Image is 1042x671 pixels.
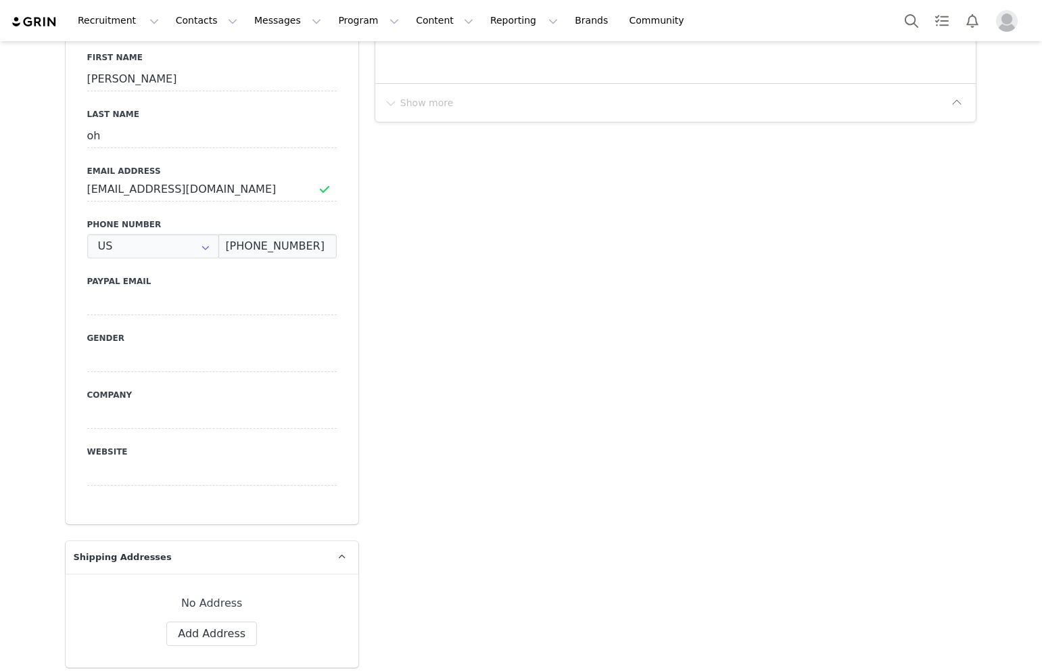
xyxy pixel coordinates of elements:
[166,622,257,646] button: Add Address
[87,446,337,458] label: Website
[168,5,245,36] button: Contacts
[11,16,58,28] img: grin logo
[218,234,336,258] input: (XXX) XXX-XXXX
[567,5,620,36] a: Brands
[996,10,1018,32] img: placeholder-profile.jpg
[87,177,337,202] input: Email Address
[87,595,337,611] div: No Address
[70,5,167,36] button: Recruitment
[74,551,172,564] span: Shipping Addresses
[246,5,329,36] button: Messages
[621,5,698,36] a: Community
[87,51,337,64] label: First Name
[988,10,1031,32] button: Profile
[897,5,926,36] button: Search
[482,5,566,36] button: Reporting
[408,5,481,36] button: Content
[87,275,337,287] label: Paypal Email
[927,5,957,36] a: Tasks
[87,332,337,344] label: Gender
[87,108,337,120] label: Last Name
[87,234,220,258] input: Country
[330,5,407,36] button: Program
[383,92,454,114] button: Show more
[957,5,987,36] button: Notifications
[87,218,337,231] label: Phone Number
[87,389,337,401] label: Company
[87,165,337,177] label: Email Address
